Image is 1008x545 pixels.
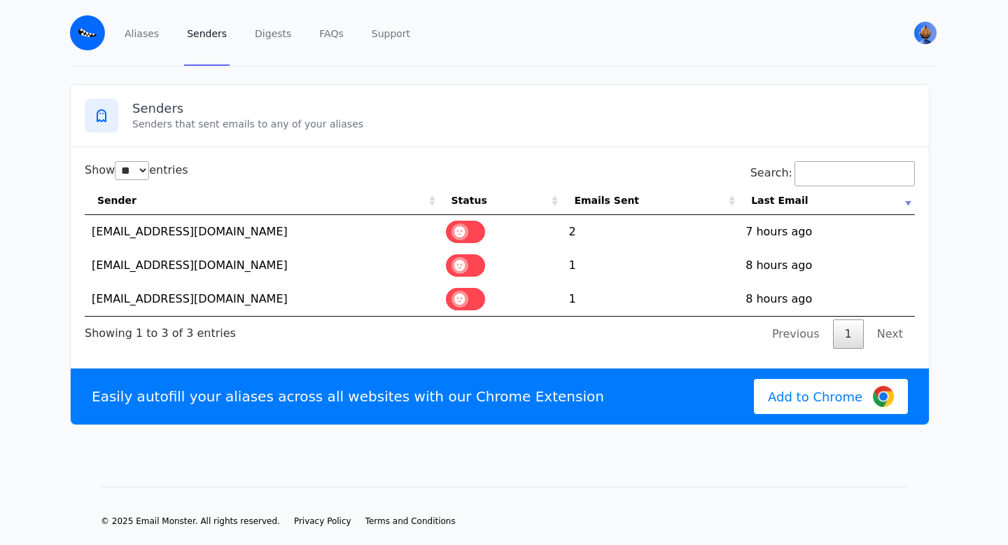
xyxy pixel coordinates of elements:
[85,249,439,282] td: [EMAIL_ADDRESS][DOMAIN_NAME]
[85,215,439,249] td: [EMAIL_ADDRESS][DOMAIN_NAME]
[561,186,738,215] th: Emails Sent: activate to sort column ascending
[115,161,149,180] select: Showentries
[561,249,738,282] td: 1
[70,15,105,50] img: Email Monster
[738,249,915,282] td: 8 hours ago
[865,319,915,349] a: Next
[294,516,351,526] span: Privacy Policy
[750,166,915,179] label: Search:
[738,186,915,215] th: Last Email: activate to sort column ascending
[294,516,351,527] a: Privacy Policy
[92,387,604,406] p: Easily autofill your aliases across all websites with our Chrome Extension
[794,161,915,186] input: Search:
[132,100,915,117] h3: Senders
[768,387,862,406] span: Add to Chrome
[914,22,937,44] img: Natasha's Avatar
[85,317,236,342] div: Showing 1 to 3 of 3 entries
[833,319,864,349] a: 1
[85,282,439,316] td: [EMAIL_ADDRESS][DOMAIN_NAME]
[365,516,456,527] a: Terms and Conditions
[760,319,832,349] a: Previous
[85,186,439,215] th: Sender: activate to sort column ascending
[738,215,915,249] td: 7 hours ago
[913,20,938,46] button: User menu
[439,186,562,215] th: Status: activate to sort column ascending
[561,282,738,316] td: 1
[85,163,188,177] label: Show entries
[738,282,915,316] td: 8 hours ago
[561,215,738,249] td: 2
[365,516,456,526] span: Terms and Conditions
[754,379,908,414] a: Add to Chrome
[873,386,894,407] img: Google Chrome Logo
[132,117,915,131] p: Senders that sent emails to any of your aliases
[101,516,280,527] li: © 2025 Email Monster. All rights reserved.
